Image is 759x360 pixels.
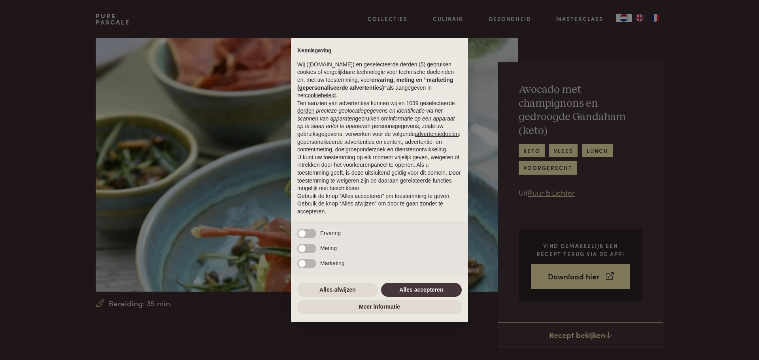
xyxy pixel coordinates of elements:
button: advertentiedoelen [415,130,459,138]
p: Wij ([DOMAIN_NAME]) en geselecteerde derden (5) gebruiken cookies of vergelijkbare technologie vo... [297,61,462,100]
span: Meting [320,245,337,251]
p: Ten aanzien van advertenties kunnen wij en 1039 geselecteerde gebruiken om en persoonsgegevens, z... [297,100,462,154]
span: Marketing [320,260,344,266]
span: Ervaring [320,230,341,236]
h2: Kennisgeving [297,47,462,55]
button: Alles accepteren [381,283,462,297]
p: U kunt uw toestemming op elk moment vrijelijk geven, weigeren of intrekken door het voorkeurenpan... [297,154,462,192]
a: cookiebeleid [305,92,336,98]
button: Meer informatie [297,300,462,314]
strong: ervaring, meting en “marketing (gepersonaliseerde advertenties)” [297,77,453,91]
button: derden [297,107,315,115]
em: informatie op een apparaat op te slaan en/of te openen [297,115,455,130]
em: precieze geolocatiegegevens en identificatie via het scannen van apparaten [297,107,442,122]
p: Gebruik de knop “Alles accepteren” om toestemming te geven. Gebruik de knop “Alles afwijzen” om d... [297,192,462,216]
button: Alles afwijzen [297,283,378,297]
